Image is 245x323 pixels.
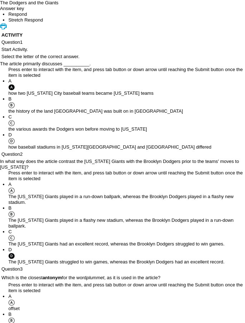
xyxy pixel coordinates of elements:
[8,114,245,132] li: the various awards the Dodgers won before moving to [US_STATE]
[1,275,244,281] p: Which is the closest for the word , as it is used in the article?
[8,102,14,108] img: B.gif
[1,266,244,272] p: Question
[8,17,245,23] li: This is the Stretch Respond Tab
[8,282,242,293] span: Press enter to interact with the item, and press tab button or down arrow until reaching the Subm...
[8,205,245,229] li: The [US_STATE] Giants played in a flashy new stadium, whereas the Brooklyn Dodgers played in a ru...
[20,39,23,45] span: 1
[87,275,104,280] em: plummet
[8,96,11,102] span: B
[8,96,245,114] li: the history of the land [GEOGRAPHIC_DATA] was built on in [GEOGRAPHIC_DATA]
[8,67,242,78] span: Press enter to interact with the item, and press tab button or down arrow until reaching the Subm...
[8,182,245,205] li: The [US_STATE] Giants played in a run-down ballpark, whereas the Brooklyn Dodgers played in a fla...
[8,247,11,252] span: D
[8,294,11,299] span: A
[20,151,23,157] span: 2
[8,229,245,247] li: The [US_STATE] Giants had an excellent record, whereas the Brooklyn Dodgers struggled to win games.
[20,266,23,272] span: 3
[8,247,245,265] li: The [US_STATE] Giants struggled to win games, whereas the Brooklyn Dodgers had an excellent record.
[1,151,244,157] p: Question
[8,11,245,17] li: This is the Respond Tab
[8,294,245,312] li: offset
[8,182,11,187] span: A
[1,47,28,52] span: Start Activity.
[8,78,11,84] span: A
[8,170,242,181] span: Press enter to interact with the item, and press tab button or down arrow until reaching the Subm...
[8,312,11,317] span: B
[8,114,11,120] span: C
[8,299,14,306] img: A.gif
[8,120,14,126] img: C.gif
[8,253,14,259] img: D_filled.gif
[8,235,14,241] img: C.gif
[43,275,62,280] strong: antonym
[8,187,14,194] img: A.gif
[8,132,11,137] span: D
[1,39,244,45] p: Question
[8,138,14,144] img: D.gif
[1,32,244,38] h3: ACTIVITY
[8,84,14,90] img: A_filled.gif
[8,211,14,217] img: B.gif
[8,205,11,211] span: B
[8,78,245,96] li: how two [US_STATE] City baseball teams became [US_STATE] teams
[1,54,244,60] p: Select the letter of the correct answer.
[8,132,245,150] li: how baseball stadiums in [US_STATE][GEOGRAPHIC_DATA] and [GEOGRAPHIC_DATA] differed
[8,229,11,234] span: C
